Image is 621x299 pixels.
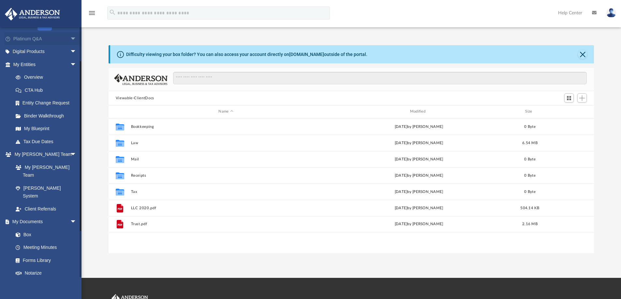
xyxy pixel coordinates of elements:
i: menu [88,9,96,17]
span: 2.16 MB [522,222,538,226]
button: Add [577,93,587,102]
span: 0 Byte [524,125,536,128]
a: Entity Change Request [9,97,86,110]
span: arrow_drop_down [70,32,83,46]
span: 0 Byte [524,190,536,193]
a: Forms Library [9,254,80,267]
a: My Entitiesarrow_drop_down [5,58,86,71]
a: Digital Productsarrow_drop_down [5,45,86,58]
div: Size [517,109,543,115]
button: Receipts [131,173,321,178]
span: arrow_drop_down [70,148,83,161]
span: 6.54 MB [522,141,538,144]
div: [DATE] by [PERSON_NAME] [324,205,514,211]
div: id [546,109,591,115]
a: Platinum Q&Aarrow_drop_down [5,32,86,45]
a: menu [88,12,96,17]
a: My [PERSON_NAME] Teamarrow_drop_down [5,148,83,161]
a: [DOMAIN_NAME] [289,52,324,57]
a: Notarize [9,267,83,280]
a: Tax Due Dates [9,135,86,148]
a: CTA Hub [9,84,86,97]
a: [PERSON_NAME] System [9,182,83,202]
a: Binder Walkthrough [9,109,86,122]
button: Switch to Grid View [564,93,574,102]
span: arrow_drop_down [70,215,83,229]
a: My Documentsarrow_drop_down [5,215,83,228]
button: Close [578,50,587,59]
span: 504.14 KB [520,206,539,210]
img: User Pic [606,8,616,18]
div: [DATE] by [PERSON_NAME] [324,156,514,162]
span: arrow_drop_down [70,58,83,71]
button: Trust.pdf [131,222,321,226]
button: Mail [131,157,321,161]
span: [DATE] [394,141,407,144]
div: id [111,109,128,115]
button: Bookkeeping [131,125,321,129]
div: grid [109,118,594,253]
a: Box [9,228,80,241]
a: Client Referrals [9,202,83,215]
div: [DATE] by [PERSON_NAME] [324,124,514,129]
button: LLC 2020.pdf [131,206,321,210]
div: [DATE] by [PERSON_NAME] [324,189,514,195]
div: [DATE] by [PERSON_NAME] [324,172,514,178]
img: Anderson Advisors Platinum Portal [3,8,62,20]
div: [DATE] by [PERSON_NAME] [324,221,514,227]
a: My [PERSON_NAME] Team [9,161,80,182]
div: Difficulty viewing your box folder? You can also access your account directly on outside of the p... [126,51,367,58]
span: 0 Byte [524,157,536,161]
input: Search files and folders [173,72,587,84]
span: 0 Byte [524,173,536,177]
button: Viewable-ClientDocs [116,95,154,101]
div: Modified [324,109,514,115]
span: arrow_drop_down [70,45,83,59]
a: Overview [9,71,86,84]
div: Name [130,109,321,115]
button: Tax [131,190,321,194]
button: Law [131,141,321,145]
a: My Blueprint [9,122,83,135]
a: Meeting Minutes [9,241,83,254]
i: search [109,9,116,16]
div: by [PERSON_NAME] [324,140,514,146]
